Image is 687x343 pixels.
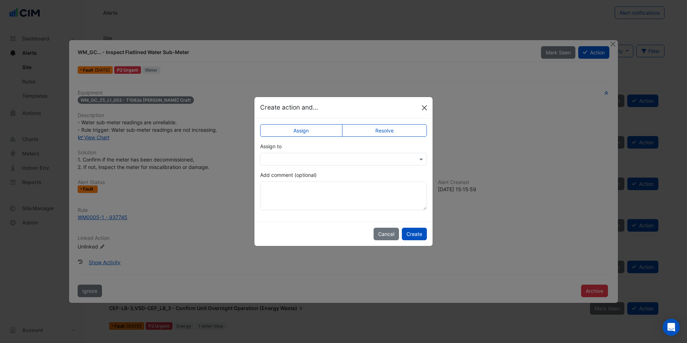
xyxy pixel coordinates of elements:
label: Assign to [260,142,282,150]
button: Create [402,228,427,240]
button: Close [419,102,430,113]
label: Add comment (optional) [260,171,317,179]
div: Open Intercom Messenger [663,319,680,336]
label: Resolve [342,124,427,137]
label: Assign [260,124,342,137]
button: Cancel [374,228,399,240]
h5: Create action and... [260,103,318,112]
